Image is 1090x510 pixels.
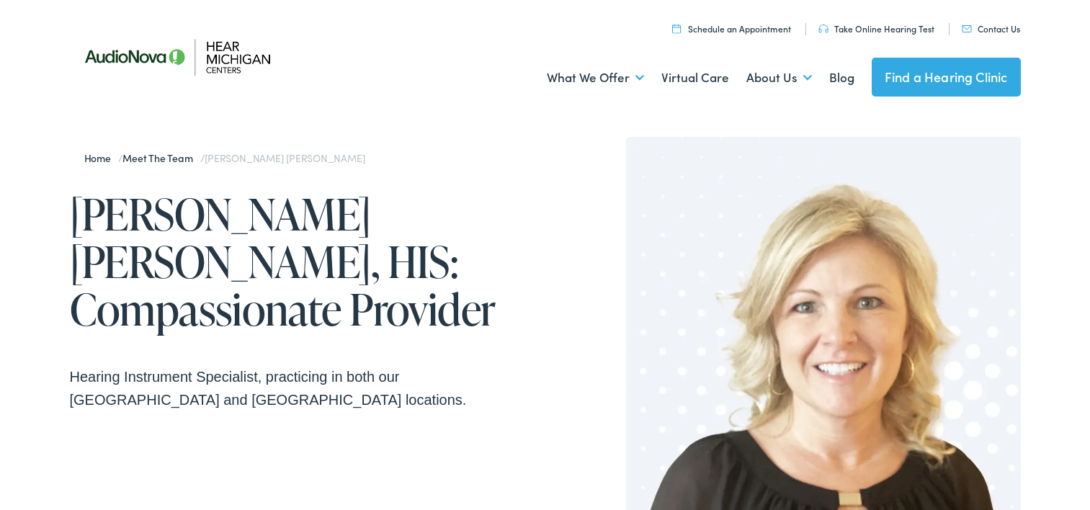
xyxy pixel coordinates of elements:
a: Home [84,151,118,165]
img: utility icon [818,24,828,33]
img: utility icon [962,25,972,32]
a: Blog [829,51,854,104]
a: About Us [746,51,812,104]
a: Schedule an Appointment [672,22,791,35]
a: Meet the Team [122,151,200,165]
span: [PERSON_NAME] [PERSON_NAME] [205,151,365,165]
a: Take Online Hearing Test [818,22,934,35]
p: Hearing Instrument Specialist, practicing in both our [GEOGRAPHIC_DATA] and [GEOGRAPHIC_DATA] loc... [70,365,545,411]
a: Find a Hearing Clinic [872,58,1021,97]
a: What We Offer [547,51,644,104]
span: / / [84,151,365,165]
a: Virtual Care [661,51,729,104]
h1: [PERSON_NAME] [PERSON_NAME], HIS: Compassionate Provider [70,190,545,333]
img: utility icon [672,24,681,33]
a: Contact Us [962,22,1020,35]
